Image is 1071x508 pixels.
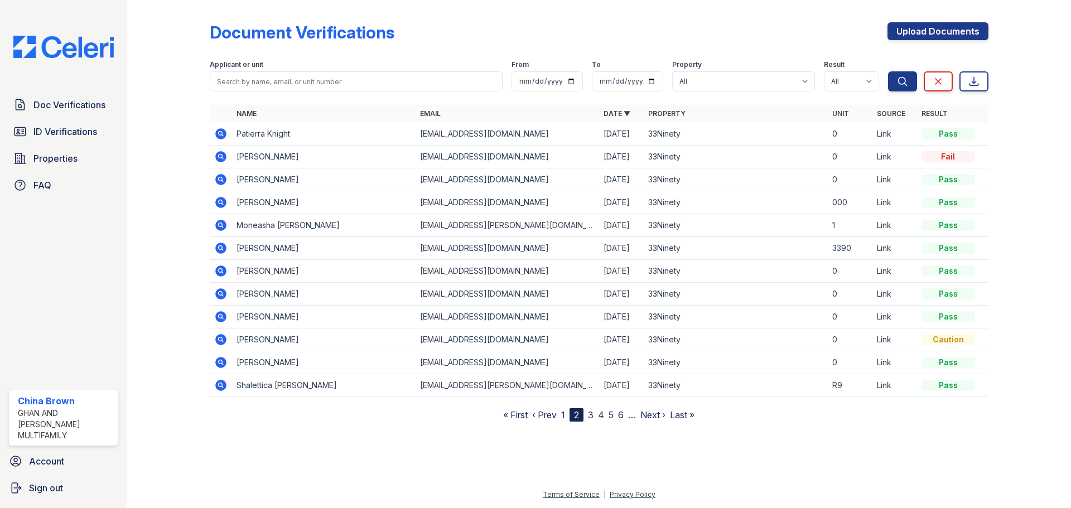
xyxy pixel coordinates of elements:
td: Link [872,260,917,283]
td: Patierra Knight [232,123,416,146]
td: 0 [828,306,872,328]
div: Pass [922,243,975,254]
td: Link [872,237,917,260]
td: 0 [828,283,872,306]
td: [PERSON_NAME] [232,328,416,351]
a: 5 [609,409,614,420]
td: 0 [828,260,872,283]
a: « First [503,409,528,420]
a: Account [4,450,123,472]
td: 33Ninety [644,214,827,237]
a: ‹ Prev [532,409,557,420]
td: [DATE] [599,168,644,191]
td: 0 [828,146,872,168]
span: ID Verifications [33,125,97,138]
label: From [512,60,529,69]
div: Pass [922,357,975,368]
a: Sign out [4,477,123,499]
td: 33Ninety [644,283,827,306]
td: Link [872,328,917,351]
td: [PERSON_NAME] [232,351,416,374]
td: [DATE] [599,374,644,397]
td: [EMAIL_ADDRESS][DOMAIN_NAME] [416,351,599,374]
td: [DATE] [599,191,644,214]
div: Fail [922,151,975,162]
td: Moneasha [PERSON_NAME] [232,214,416,237]
td: [EMAIL_ADDRESS][DOMAIN_NAME] [416,328,599,351]
a: Next › [640,409,665,420]
td: 0 [828,351,872,374]
td: Link [872,374,917,397]
span: Sign out [29,481,63,495]
a: FAQ [9,174,118,196]
a: Upload Documents [887,22,988,40]
td: [PERSON_NAME] [232,260,416,283]
td: [DATE] [599,237,644,260]
td: [EMAIL_ADDRESS][DOMAIN_NAME] [416,191,599,214]
td: [DATE] [599,328,644,351]
div: Pass [922,197,975,208]
td: [EMAIL_ADDRESS][DOMAIN_NAME] [416,123,599,146]
td: [EMAIL_ADDRESS][DOMAIN_NAME] [416,168,599,191]
td: 33Ninety [644,374,827,397]
div: Pass [922,220,975,231]
div: Ghan and [PERSON_NAME] Multifamily [18,408,114,441]
td: 33Ninety [644,351,827,374]
td: [DATE] [599,146,644,168]
td: [DATE] [599,260,644,283]
td: [PERSON_NAME] [232,237,416,260]
td: Link [872,283,917,306]
div: Caution [922,334,975,345]
td: Link [872,191,917,214]
a: 4 [598,409,604,420]
a: Terms of Service [543,490,600,499]
td: [DATE] [599,123,644,146]
img: CE_Logo_Blue-a8612792a0a2168367f1c8372b55b34899dd931a85d93a1a3d3e32e68fde9ad4.png [4,36,123,58]
a: Properties [9,147,118,170]
td: Shalettica [PERSON_NAME] [232,374,416,397]
td: [PERSON_NAME] [232,146,416,168]
td: [DATE] [599,351,644,374]
td: [EMAIL_ADDRESS][DOMAIN_NAME] [416,237,599,260]
td: Link [872,123,917,146]
td: 33Ninety [644,260,827,283]
td: [DATE] [599,214,644,237]
td: 000 [828,191,872,214]
td: [PERSON_NAME] [232,191,416,214]
td: [DATE] [599,306,644,328]
td: Link [872,214,917,237]
td: 1 [828,214,872,237]
span: FAQ [33,178,51,192]
a: Email [420,109,441,118]
td: Link [872,146,917,168]
td: [EMAIL_ADDRESS][PERSON_NAME][DOMAIN_NAME] [416,214,599,237]
td: 0 [828,123,872,146]
td: [EMAIL_ADDRESS][DOMAIN_NAME] [416,260,599,283]
td: 33Ninety [644,306,827,328]
span: … [628,408,636,422]
label: Property [672,60,702,69]
td: [DATE] [599,283,644,306]
span: Doc Verifications [33,98,105,112]
td: R9 [828,374,872,397]
div: Pass [922,311,975,322]
div: 2 [570,408,583,422]
span: Properties [33,152,78,165]
td: [PERSON_NAME] [232,283,416,306]
td: Link [872,168,917,191]
div: Pass [922,174,975,185]
td: [EMAIL_ADDRESS][DOMAIN_NAME] [416,146,599,168]
a: 6 [618,409,624,420]
td: 0 [828,168,872,191]
label: Applicant or unit [210,60,263,69]
td: Link [872,306,917,328]
td: [PERSON_NAME] [232,306,416,328]
a: 1 [561,409,565,420]
td: Link [872,351,917,374]
a: Privacy Policy [610,490,655,499]
td: [PERSON_NAME] [232,168,416,191]
td: [EMAIL_ADDRESS][DOMAIN_NAME] [416,283,599,306]
input: Search by name, email, or unit number [210,71,503,91]
td: 0 [828,328,872,351]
